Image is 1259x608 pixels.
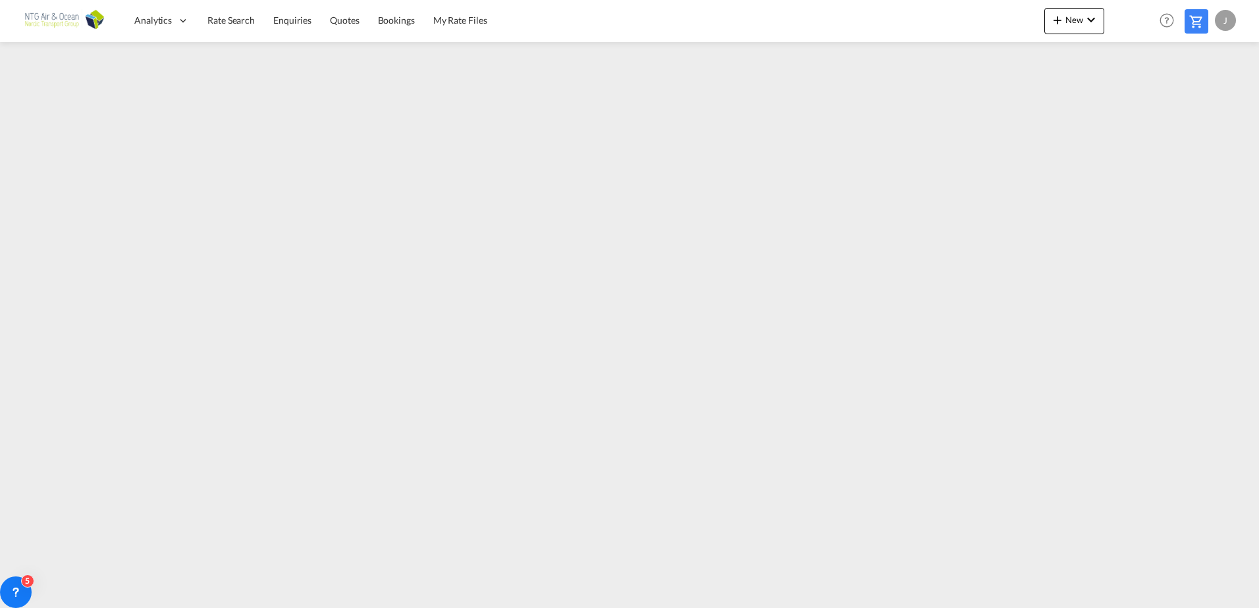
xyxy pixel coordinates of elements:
[273,14,311,26] span: Enquiries
[1083,12,1099,28] md-icon: icon-chevron-down
[330,14,359,26] span: Quotes
[1215,10,1236,31] div: J
[134,14,172,27] span: Analytics
[1050,12,1065,28] md-icon: icon-plus 400-fg
[20,6,109,36] img: e656f910b01211ecad38b5b032e214e6.png
[433,14,487,26] span: My Rate Files
[378,14,415,26] span: Bookings
[1044,8,1104,34] button: icon-plus 400-fgNewicon-chevron-down
[1156,9,1185,33] div: Help
[207,14,255,26] span: Rate Search
[1050,14,1099,25] span: New
[1156,9,1178,32] span: Help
